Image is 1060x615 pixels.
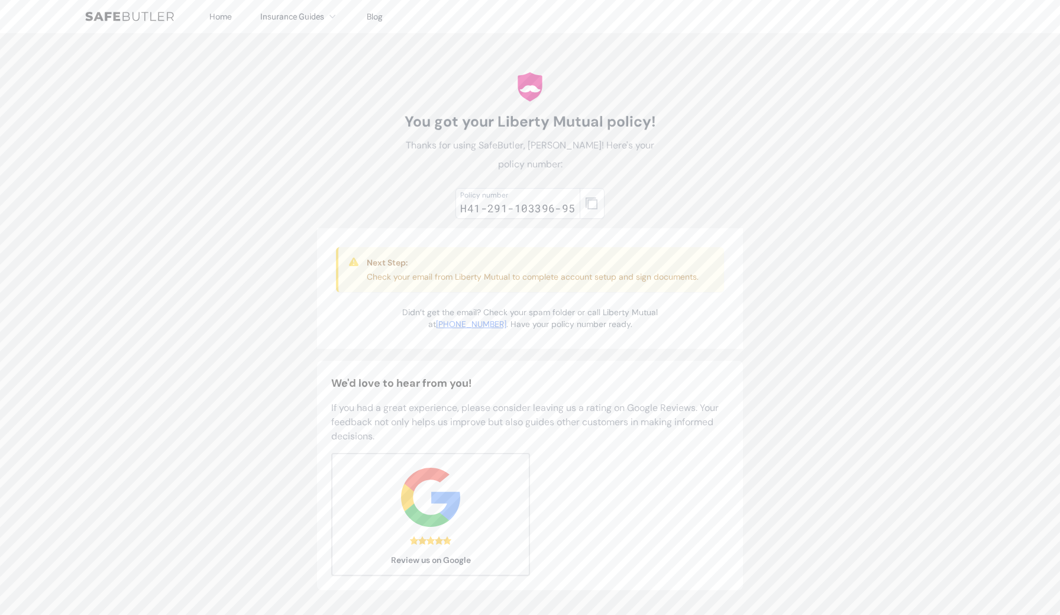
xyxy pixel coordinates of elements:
[209,11,232,22] a: Home
[331,453,530,576] a: Review us on Google
[367,257,699,268] h3: Next Step:
[397,306,662,330] p: Didn’t get the email? Check your spam folder or call Liberty Mutual at . Have your policy number ...
[85,12,174,21] img: SafeButler Text Logo
[397,136,662,174] p: Thanks for using SafeButler, [PERSON_NAME]! Here's your policy number:
[332,554,529,566] span: Review us on Google
[367,271,699,283] p: Check your email from Liberty Mutual to complete account setup and sign documents.
[436,319,506,329] a: [PHONE_NUMBER]
[460,190,576,200] div: Policy number
[331,401,729,444] p: If you had a great experience, please consider leaving us a rating on Google Reviews. Your feedba...
[367,11,383,22] a: Blog
[397,112,662,131] h1: You got your Liberty Mutual policy!
[460,200,576,216] div: H41-291-103396-95
[331,375,729,391] h2: We'd love to hear from you!
[410,536,451,545] div: 5.0
[401,468,460,527] img: google.svg
[260,9,338,24] button: Insurance Guides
